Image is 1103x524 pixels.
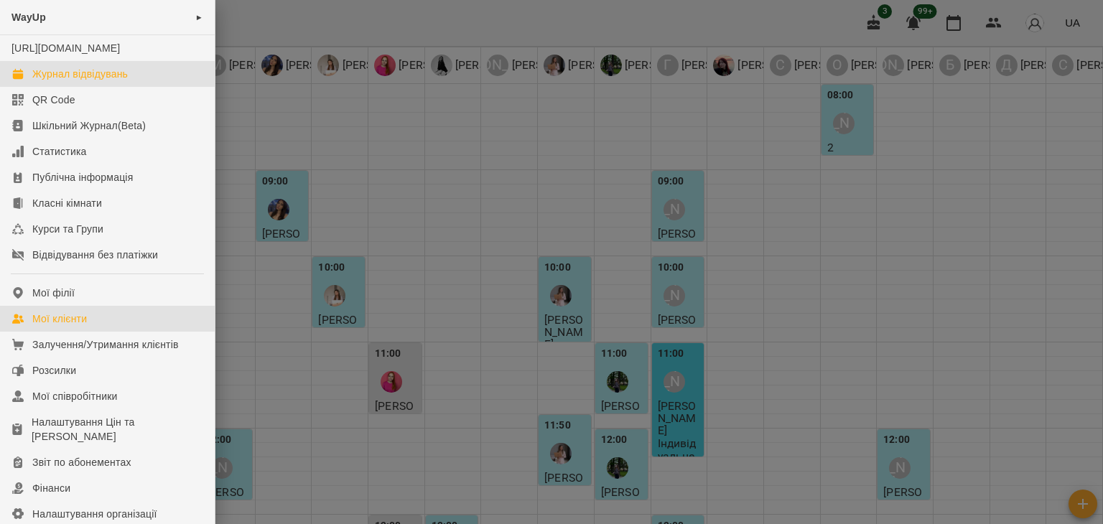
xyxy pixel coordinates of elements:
div: Налаштування Цін та [PERSON_NAME] [32,415,203,444]
div: QR Code [32,93,75,107]
div: Мої клієнти [32,312,87,326]
div: Залучення/Утримання клієнтів [32,337,179,352]
div: Журнал відвідувань [32,67,128,81]
div: Розсилки [32,363,76,378]
span: WayUp [11,11,46,23]
span: ► [195,11,203,23]
div: Шкільний Журнал(Beta) [32,118,146,133]
div: Класні кімнати [32,196,102,210]
a: [URL][DOMAIN_NAME] [11,42,120,54]
div: Звіт по абонементах [32,455,131,469]
div: Налаштування організації [32,507,157,521]
div: Публічна інформація [32,170,133,184]
div: Статистика [32,144,87,159]
div: Фінанси [32,481,70,495]
div: Відвідування без платіжки [32,248,158,262]
div: Курси та Групи [32,222,103,236]
div: Мої філії [32,286,75,300]
div: Мої співробітники [32,389,118,403]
